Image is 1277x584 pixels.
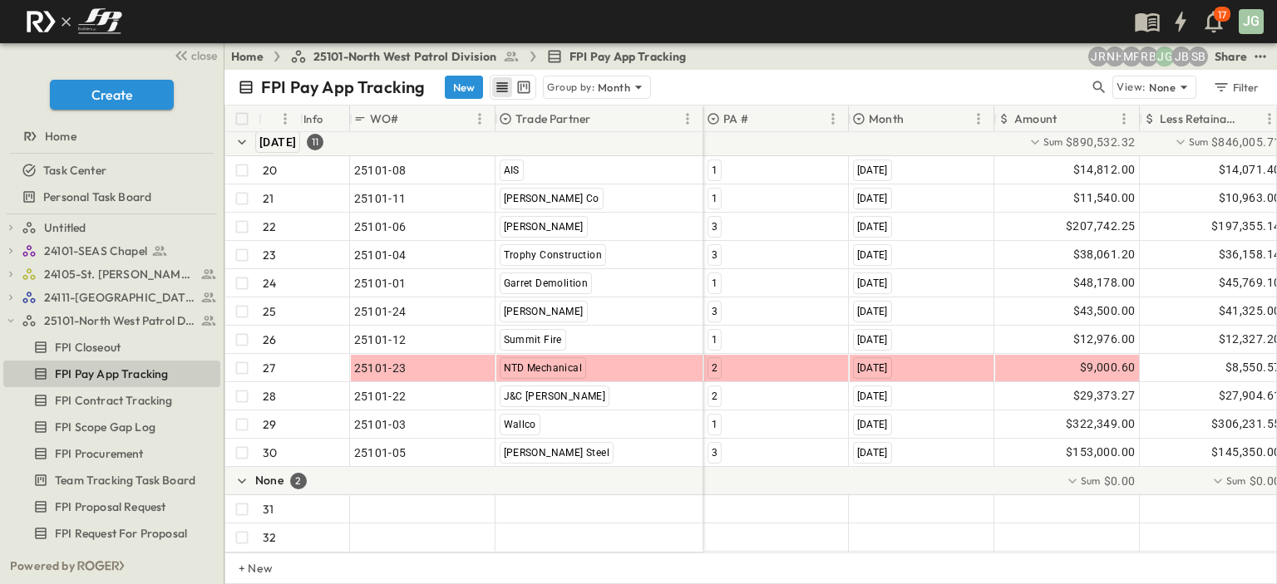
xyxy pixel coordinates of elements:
[263,444,277,461] p: 30
[712,164,717,176] span: 1
[857,447,888,459] span: [DATE]
[504,362,583,374] span: NTD Mechanical
[1171,47,1191,66] div: Jeremiah Bailey (jbailey@fpibuilders.com)
[504,193,599,204] span: [PERSON_NAME] Co
[504,277,589,289] span: Garret Demolition
[43,189,151,205] span: Personal Task Board
[3,185,217,209] a: Personal Task Board
[3,415,217,439] a: FPI Scope Gap Log
[823,109,843,129] button: Menu
[313,48,496,65] span: 25101-North West Patrol Division
[445,76,483,99] button: New
[275,109,295,129] button: Menu
[857,164,888,176] span: [DATE]
[3,159,217,182] a: Task Center
[857,306,888,317] span: [DATE]
[44,266,196,282] span: 24105-St. Matthew Kitchen Reno
[22,216,217,239] a: Untitled
[1122,47,1141,66] div: Monica Pruteanu (mpruteanu@fpibuilders.com)
[354,444,407,461] span: 25101-05
[261,76,425,99] p: FPI Pay App Tracking
[1073,273,1136,292] span: $48,178.00
[712,447,717,459] span: 3
[354,416,407,433] span: 25101-03
[354,190,407,207] span: 25101-11
[44,243,147,259] span: 24101-SEAS Chapel
[307,134,323,150] div: 11
[857,334,888,346] span: [DATE]
[513,77,534,97] button: kanban view
[263,388,276,405] p: 28
[1081,474,1101,488] p: Sum
[678,109,698,129] button: Menu
[167,43,220,66] button: close
[3,387,220,414] div: FPI Contract Trackingtest
[370,110,399,127] p: WO#
[300,106,350,132] div: Info
[569,48,686,65] span: FPI Pay App Tracking
[504,164,520,176] span: AIS
[712,334,717,346] span: 1
[907,110,925,128] button: Sort
[1060,110,1078,128] button: Sort
[45,128,76,145] span: Home
[3,389,217,412] a: FPI Contract Tracking
[263,529,276,546] p: 32
[290,473,307,489] div: 2
[1189,135,1209,149] p: Sum
[1105,47,1125,66] div: Nila Hutcheson (nhutcheson@fpibuilders.com)
[3,493,220,520] div: FPI Proposal Requesttest
[1073,160,1136,179] span: $14,812.00
[504,306,584,317] span: [PERSON_NAME]
[3,238,220,264] div: 24101-SEAS Chapeltest
[3,442,217,465] a: FPI Procurement
[504,419,536,430] span: Wallco
[547,79,594,96] p: Group by:
[857,277,888,289] span: [DATE]
[43,162,106,179] span: Task Center
[354,275,407,292] span: 25101-01
[1241,110,1260,128] button: Sort
[1073,330,1136,349] span: $12,976.00
[22,545,217,568] a: St. Vincent De Paul Renovations
[1237,7,1265,36] button: JG
[303,96,323,142] div: Info
[1250,47,1270,66] button: test
[263,331,276,348] p: 26
[263,247,276,263] p: 23
[546,48,686,65] a: FPI Pay App Tracking
[191,47,217,64] span: close
[20,4,128,39] img: c8d7d1ed905e502e8f77bf7063faec64e13b34fdb1f2bdd94b0e311fc34f8000.png
[1066,217,1135,236] span: $207,742.25
[857,362,888,374] span: [DATE]
[1066,415,1135,434] span: $322,349.00
[1073,245,1136,264] span: $38,061.20
[1066,443,1135,462] span: $153,000.00
[3,336,217,359] a: FPI Closeout
[712,419,717,430] span: 1
[712,390,717,402] span: 2
[712,193,717,204] span: 1
[3,469,217,492] a: Team Tracking Task Board
[3,522,217,545] a: FPI Request For Proposal
[55,525,187,542] span: FPI Request For Proposal
[969,109,989,129] button: Menu
[55,498,165,515] span: FPI Proposal Request
[3,334,220,361] div: FPI Closeouttest
[1073,189,1136,208] span: $11,540.00
[263,218,276,235] p: 22
[1206,76,1264,99] button: Filter
[504,249,603,261] span: Trophy Construction
[259,135,296,149] span: [DATE]
[263,416,276,433] p: 29
[1218,8,1226,22] p: 17
[712,249,717,261] span: 3
[1073,386,1136,405] span: $29,373.27
[1014,110,1057,127] p: Amount
[1239,9,1264,34] div: JG
[3,495,217,518] a: FPI Proposal Request
[1114,109,1134,129] button: Menu
[1073,302,1136,321] span: $43,500.00
[231,48,264,65] a: Home
[504,221,584,233] span: [PERSON_NAME]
